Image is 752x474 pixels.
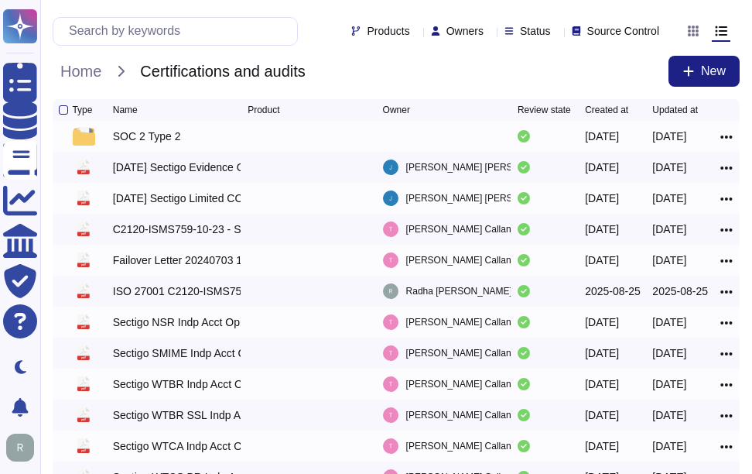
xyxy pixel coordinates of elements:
[585,160,619,175] div: [DATE]
[383,160,398,175] img: user
[113,222,241,237] div: C2120-ISMS759-10-23 - SC certificates.pdf
[406,376,511,392] span: [PERSON_NAME] Callan
[406,345,511,361] span: [PERSON_NAME] Callan
[367,26,409,36] span: Products
[652,160,686,175] div: [DATE]
[383,345,398,361] img: user
[652,222,686,237] div: [DATE]
[406,407,511,423] span: [PERSON_NAME] Callan
[383,283,398,299] img: user
[585,222,619,237] div: [DATE]
[72,105,92,115] span: Type
[585,129,619,144] div: [DATE]
[652,376,686,392] div: [DATE]
[406,283,512,299] span: Radha [PERSON_NAME]
[585,407,619,423] div: [DATE]
[585,345,619,361] div: [DATE]
[520,26,551,36] span: Status
[113,345,241,361] div: Sectigo SMIME Indp Acct Opinion and Mgmt Assertion [DATE] - FINAL.pdf
[406,160,562,175] span: [PERSON_NAME] [PERSON_NAME]
[652,438,686,454] div: [DATE]
[406,314,511,330] span: [PERSON_NAME] Callan
[406,438,511,454] span: [PERSON_NAME] Callan
[113,438,241,454] div: Sectigo WTCA Indp Acct Opinion and Mgmt Assertion [DATE] - FINAL.pdf
[701,65,726,77] span: New
[113,129,181,144] div: SOC 2 Type 2
[585,191,619,206] div: [DATE]
[585,252,619,268] div: [DATE]
[113,160,241,175] div: [DATE] Sectigo Evidence Only Cyber COI.pdf
[61,18,297,45] input: Search by keywords
[383,252,398,268] img: user
[652,105,698,115] span: Updated at
[113,252,241,268] div: Failover Letter 20240703 1.pdf
[383,314,398,330] img: user
[113,283,241,299] div: ISO 27001 C2120-ISMS759-10-23 - SC certificates Sectigo - Copy.pdf
[406,222,511,237] span: [PERSON_NAME] Callan
[248,105,279,115] span: Product
[668,56,740,87] button: New
[53,60,109,83] span: Home
[73,127,94,146] img: folder
[587,26,659,36] span: Source Control
[383,407,398,423] img: user
[652,252,686,268] div: [DATE]
[585,376,619,392] div: [DATE]
[383,376,398,392] img: user
[383,191,398,206] img: user
[652,407,686,423] div: [DATE]
[652,191,686,206] div: [DATE]
[383,438,398,454] img: user
[113,105,138,115] span: Name
[652,129,686,144] div: [DATE]
[113,376,241,392] div: Sectigo WTBR Indp Acct Opinion and Mgmt Assertion [DATE] - FINAL (1).pdf
[113,314,241,330] div: Sectigo NSR Indp Acct Opinion and Mgmt Assertion [DATE] - FINAL.pdf
[652,345,686,361] div: [DATE]
[3,431,45,465] button: user
[585,283,641,299] div: 2025-08-25
[446,26,484,36] span: Owners
[406,252,511,268] span: [PERSON_NAME] Callan
[383,105,410,115] span: Owner
[585,314,619,330] div: [DATE]
[652,314,686,330] div: [DATE]
[585,438,619,454] div: [DATE]
[518,105,571,115] span: Review state
[6,434,34,462] img: user
[652,283,708,299] div: 2025-08-25
[113,191,241,206] div: [DATE] Sectigo Limited COI.pdf
[383,222,398,237] img: user
[406,191,562,206] span: [PERSON_NAME] [PERSON_NAME]
[132,60,313,83] span: Certifications and audits
[585,105,628,115] span: Created at
[113,407,241,423] div: Sectigo WTBR SSL Indp Acct Opinion and Mgmt Assertion [DATE] - FINAL.pdf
